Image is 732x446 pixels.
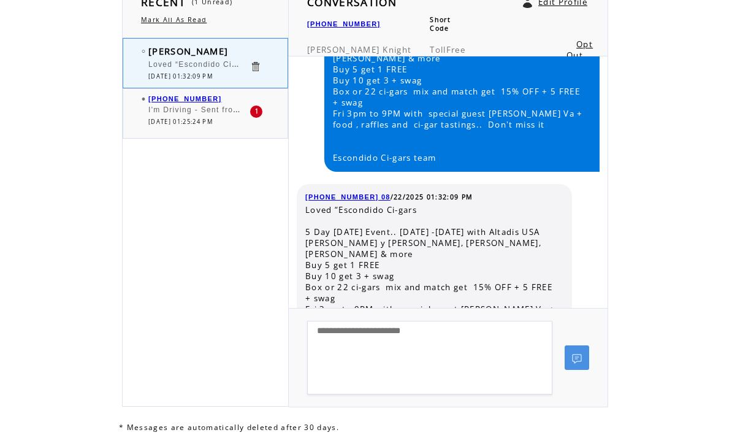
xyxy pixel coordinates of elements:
[141,15,207,24] a: Mark All As Read
[148,45,228,57] span: [PERSON_NAME]
[142,50,145,53] img: bulletEmpty.png
[148,118,213,126] span: [DATE] 01:25:24 PM
[305,204,563,359] span: Loved “Escondido Ci-gars 5 Day [DATE] Event.. [DATE] -[DATE] with Altadis USA [PERSON_NAME] y [PE...
[307,44,379,55] span: [PERSON_NAME]
[383,44,411,55] span: Knight
[333,9,590,163] span: Escondido Ci-gars 5 Day [DATE] Event.. [DATE] -[DATE] with Altadis USA [PERSON_NAME] y [PERSON_NA...
[148,102,272,115] span: I'm Driving - Sent from My Car
[430,15,451,33] span: Short Code
[566,39,593,61] a: Opt Out
[148,95,222,102] a: [PHONE_NUMBER]
[305,193,473,201] span: /22/2025 01:32:09 PM
[307,20,381,28] a: [PHONE_NUMBER]
[250,61,261,72] a: Click to delete these messgaes
[305,193,391,201] a: [PHONE_NUMBER] 08
[250,106,262,118] div: 1
[119,422,339,433] span: * Messages are automatically deleted after 30 days.
[430,44,465,55] span: TollFree
[148,72,213,80] span: [DATE] 01:32:09 PM
[142,98,145,101] img: bulletFull.png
